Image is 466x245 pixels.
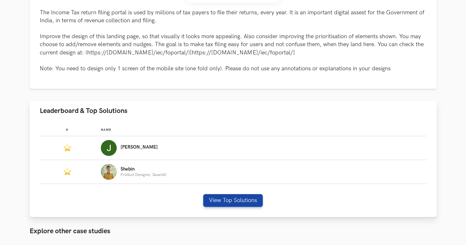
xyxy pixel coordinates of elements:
[40,9,427,73] p: The Income Tax return filing portal is used by millions of tax payers to file their returns, ever...
[66,128,68,132] span: #
[40,123,427,184] table: Leaderboard
[101,128,111,132] span: Name
[64,167,71,175] img: Featured
[101,140,117,156] img: Profile photo
[30,101,437,121] button: Leaderboard & Top Solutions
[101,164,117,180] img: Profile photo
[40,107,128,115] span: Leaderboard & Top Solutions
[64,143,71,151] img: Featured
[121,167,166,172] p: Shebin
[121,145,158,150] p: [PERSON_NAME]
[121,173,166,177] p: Product Designer, QuantAI
[203,194,263,207] button: View Top Solutions
[30,121,437,217] div: Leaderboard & Top Solutions
[30,227,437,235] h3: Explore other case studies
